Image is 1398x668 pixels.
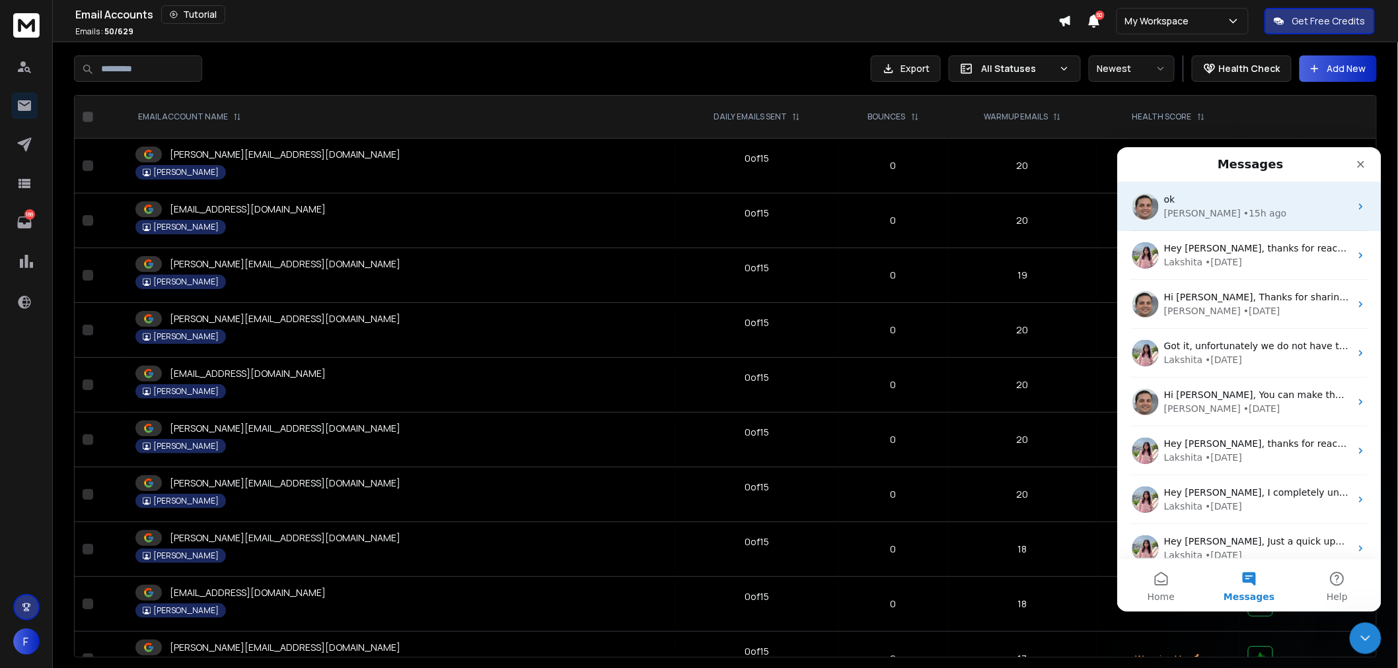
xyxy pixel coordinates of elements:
[47,255,124,269] div: [PERSON_NAME]
[153,331,219,342] p: [PERSON_NAME]
[153,222,219,232] p: [PERSON_NAME]
[170,586,326,599] p: [EMAIL_ADDRESS][DOMAIN_NAME]
[1117,147,1381,612] iframe: Intercom live chat
[1105,214,1232,227] p: Warming Up
[984,112,1048,122] p: WARMUP EMAILS
[1105,597,1232,611] p: Warming Up
[153,441,219,451] p: [PERSON_NAME]
[1219,62,1280,75] p: Health Check
[106,445,157,454] span: Messages
[170,148,400,161] p: [PERSON_NAME][EMAIL_ADDRESS][DOMAIN_NAME]
[153,386,219,397] p: [PERSON_NAME]
[153,551,219,561] p: [PERSON_NAME]
[714,112,787,122] p: DAILY EMAILS SENT
[745,481,769,494] div: 0 of 15
[88,412,176,465] button: Messages
[30,445,57,454] span: Home
[1105,433,1232,446] p: Warming Up
[47,193,526,204] span: Got it, unfortunately we do not have that option right now but I will forward your feedback to th...
[138,112,241,122] div: EMAIL ACCOUNT NAME
[948,248,1097,303] td: 19
[15,290,42,317] img: Profile image for Lakshita
[846,323,939,337] p: 0
[170,203,326,216] p: [EMAIL_ADDRESS][DOMAIN_NAME]
[745,371,769,384] div: 0 of 15
[24,209,35,220] p: 188
[13,628,40,655] button: F
[1089,55,1175,82] button: Newest
[948,467,1097,522] td: 20
[47,352,86,366] div: Lakshita
[745,152,769,165] div: 0 of 15
[89,206,126,220] div: • [DATE]
[47,401,86,415] div: Lakshita
[948,139,1097,193] td: 20
[170,477,400,490] p: [PERSON_NAME][EMAIL_ADDRESS][DOMAIN_NAME]
[948,193,1097,248] td: 20
[948,413,1097,467] td: 20
[846,543,939,556] p: 0
[846,378,939,391] p: 0
[104,26,133,37] span: 50 / 629
[170,257,400,271] p: [PERSON_NAME][EMAIL_ADDRESS][DOMAIN_NAME]
[153,277,219,287] p: [PERSON_NAME]
[1132,112,1192,122] p: HEALTH SCORE
[1125,15,1195,28] p: My Workspace
[15,242,42,268] img: Profile image for Raj
[170,641,400,654] p: [PERSON_NAME][EMAIL_ADDRESS][DOMAIN_NAME]
[745,535,769,549] div: 0 of 15
[15,144,42,170] img: Profile image for Raj
[47,96,1390,106] span: Hey [PERSON_NAME], thanks for reaching out. You can surely do that, I would suggest you prompt th...
[75,26,133,37] p: Emails :
[47,304,86,317] div: Lakshita
[126,157,163,171] div: • [DATE]
[948,303,1097,358] td: 20
[170,531,400,545] p: [PERSON_NAME][EMAIL_ADDRESS][DOMAIN_NAME]
[1265,8,1375,34] button: Get Free Credits
[89,108,126,122] div: • [DATE]
[1105,543,1232,556] p: Warming Up
[948,358,1097,413] td: 20
[89,352,126,366] div: • [DATE]
[846,652,939,665] p: 0
[75,5,1058,24] div: Email Accounts
[1105,652,1232,665] p: Warming Up
[745,316,769,329] div: 0 of 15
[846,214,939,227] p: 0
[948,577,1097,632] td: 18
[89,304,126,317] div: • [DATE]
[1350,622,1381,654] iframe: Intercom live chat
[745,590,769,603] div: 0 of 15
[47,291,980,302] span: Hey [PERSON_NAME], thanks for reaching out. Currently you cannot download responses of the leads,...
[15,388,42,415] img: Profile image for Lakshita
[153,496,219,506] p: [PERSON_NAME]
[981,62,1054,75] p: All Statuses
[153,167,219,178] p: [PERSON_NAME]
[170,367,326,380] p: [EMAIL_ADDRESS][DOMAIN_NAME]
[170,422,400,435] p: [PERSON_NAME][EMAIL_ADDRESS][DOMAIN_NAME]
[1105,323,1232,337] p: Warming Up
[1105,159,1232,172] p: Warming Up
[1292,15,1366,28] p: Get Free Credits
[15,193,42,219] img: Profile image for Lakshita
[170,312,400,325] p: [PERSON_NAME][EMAIL_ADDRESS][DOMAIN_NAME]
[948,522,1097,577] td: 18
[1105,269,1232,282] p: Warming Up
[846,597,939,611] p: 0
[745,645,769,658] div: 0 of 15
[868,112,906,122] p: BOUNCES
[176,412,264,465] button: Help
[126,255,163,269] div: • [DATE]
[15,339,42,366] img: Profile image for Lakshita
[47,242,1188,253] span: Hi [PERSON_NAME], You can make the payment from the Billing section under your account settings. ...
[846,159,939,172] p: 0
[846,269,939,282] p: 0
[846,433,939,446] p: 0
